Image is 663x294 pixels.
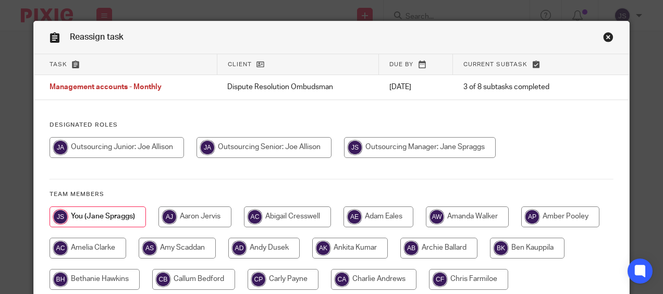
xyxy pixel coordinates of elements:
span: Due by [389,62,413,67]
td: 3 of 8 subtasks completed [453,75,590,100]
span: Current subtask [463,62,527,67]
a: Close this dialog window [603,32,613,46]
p: Dispute Resolution Ombudsman [227,82,369,92]
h4: Designated Roles [50,121,614,129]
p: [DATE] [389,82,443,92]
span: Management accounts - Monthly [50,84,162,91]
span: Reassign task [70,33,124,41]
h4: Team members [50,190,614,199]
span: Client [228,62,252,67]
span: Task [50,62,67,67]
